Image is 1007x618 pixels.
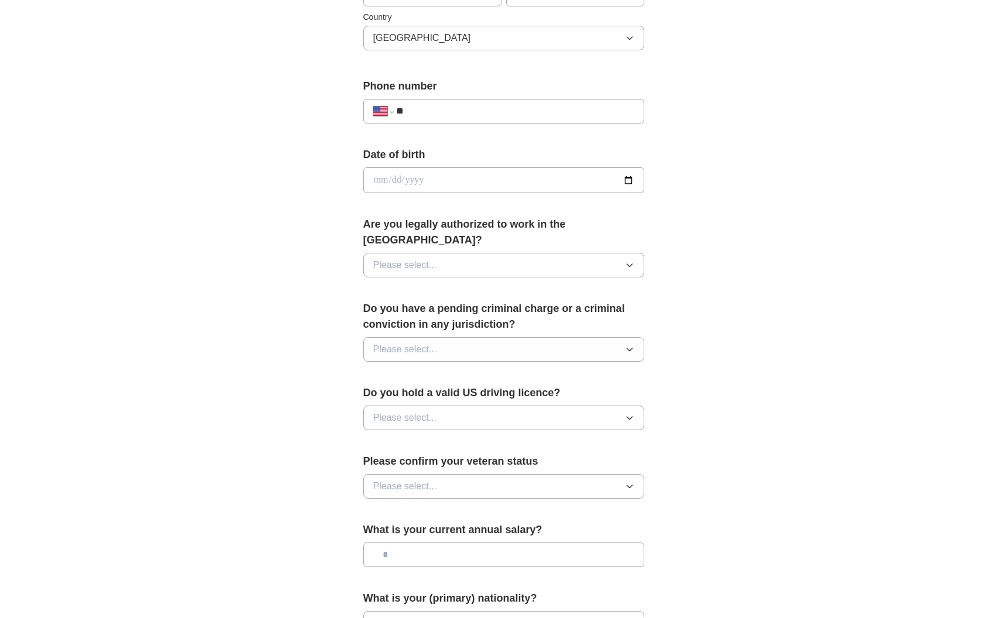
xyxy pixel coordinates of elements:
[373,31,471,45] span: [GEOGRAPHIC_DATA]
[363,301,644,332] label: Do you have a pending criminal charge or a criminal conviction in any jurisdiction?
[363,147,644,163] label: Date of birth
[373,258,437,272] span: Please select...
[373,479,437,493] span: Please select...
[363,522,644,538] label: What is your current annual salary?
[363,253,644,277] button: Please select...
[363,406,644,430] button: Please select...
[363,454,644,469] label: Please confirm your veteran status
[363,590,644,606] label: What is your (primary) nationality?
[363,337,644,362] button: Please select...
[363,26,644,50] button: [GEOGRAPHIC_DATA]
[363,385,644,401] label: Do you hold a valid US driving licence?
[373,411,437,425] span: Please select...
[363,474,644,499] button: Please select...
[373,342,437,356] span: Please select...
[363,78,644,94] label: Phone number
[363,217,644,248] label: Are you legally authorized to work in the [GEOGRAPHIC_DATA]?
[363,11,644,23] label: Country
